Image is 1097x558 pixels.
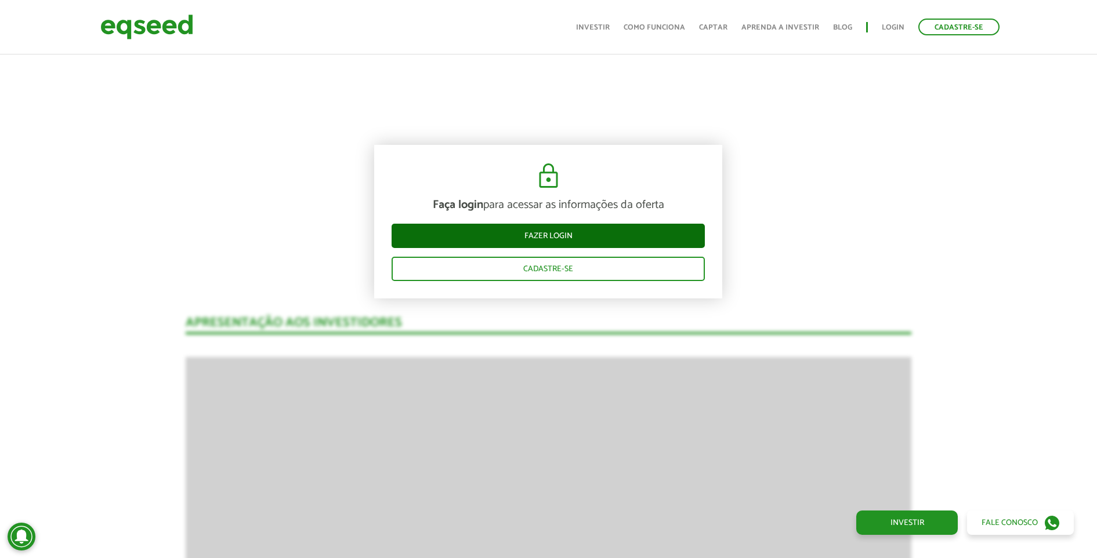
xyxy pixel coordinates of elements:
a: Cadastre-se [392,257,705,281]
p: para acessar as informações da oferta [392,198,705,212]
a: Cadastre-se [918,19,1000,35]
a: Captar [699,24,727,31]
img: cadeado.svg [534,162,563,190]
a: Blog [833,24,852,31]
img: EqSeed [100,12,193,42]
a: Fazer login [392,224,705,248]
a: Aprenda a investir [741,24,819,31]
a: Investir [576,24,610,31]
strong: Faça login [433,195,483,214]
a: Login [882,24,904,31]
a: Fale conosco [967,510,1074,535]
a: Como funciona [624,24,685,31]
a: Investir [856,510,958,535]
